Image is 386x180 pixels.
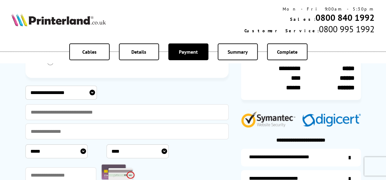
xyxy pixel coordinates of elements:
[179,49,198,55] span: Payment
[319,23,375,35] span: 0800 995 1992
[131,49,146,55] span: Details
[241,149,361,166] a: additional-ink
[228,49,248,55] span: Summary
[316,12,375,23] a: 0800 840 1992
[290,16,316,22] span: Sales:
[277,49,297,55] span: Complete
[82,49,97,55] span: Cables
[11,13,106,27] img: Printerland Logo
[244,28,319,34] span: Customer Service:
[244,6,375,12] div: Mon - Fri 9:00am - 5:30pm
